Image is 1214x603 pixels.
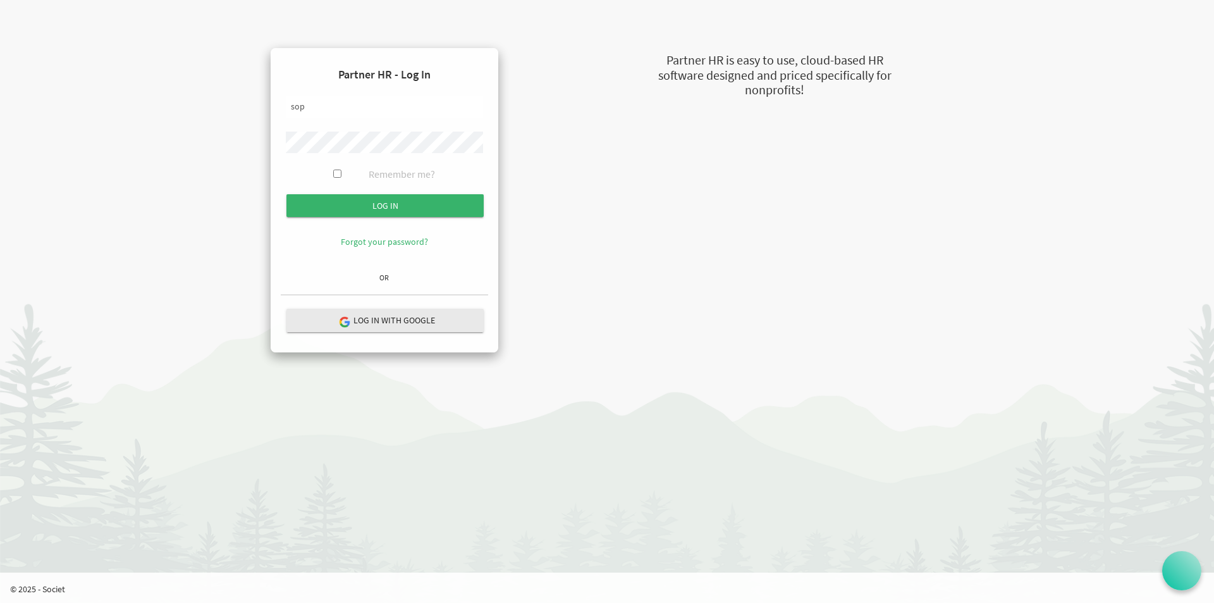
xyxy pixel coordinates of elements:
[286,194,484,217] input: Log in
[281,273,488,282] h6: OR
[286,309,484,332] button: Log in with Google
[10,583,1214,595] p: © 2025 - Societ
[369,167,435,182] label: Remember me?
[594,66,955,85] div: software designed and priced specifically for
[594,51,955,70] div: Partner HR is easy to use, cloud-based HR
[341,236,428,247] a: Forgot your password?
[281,58,488,91] h4: Partner HR - Log In
[594,81,955,99] div: nonprofits!
[286,96,483,118] input: Email
[338,316,350,327] img: google-logo.png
